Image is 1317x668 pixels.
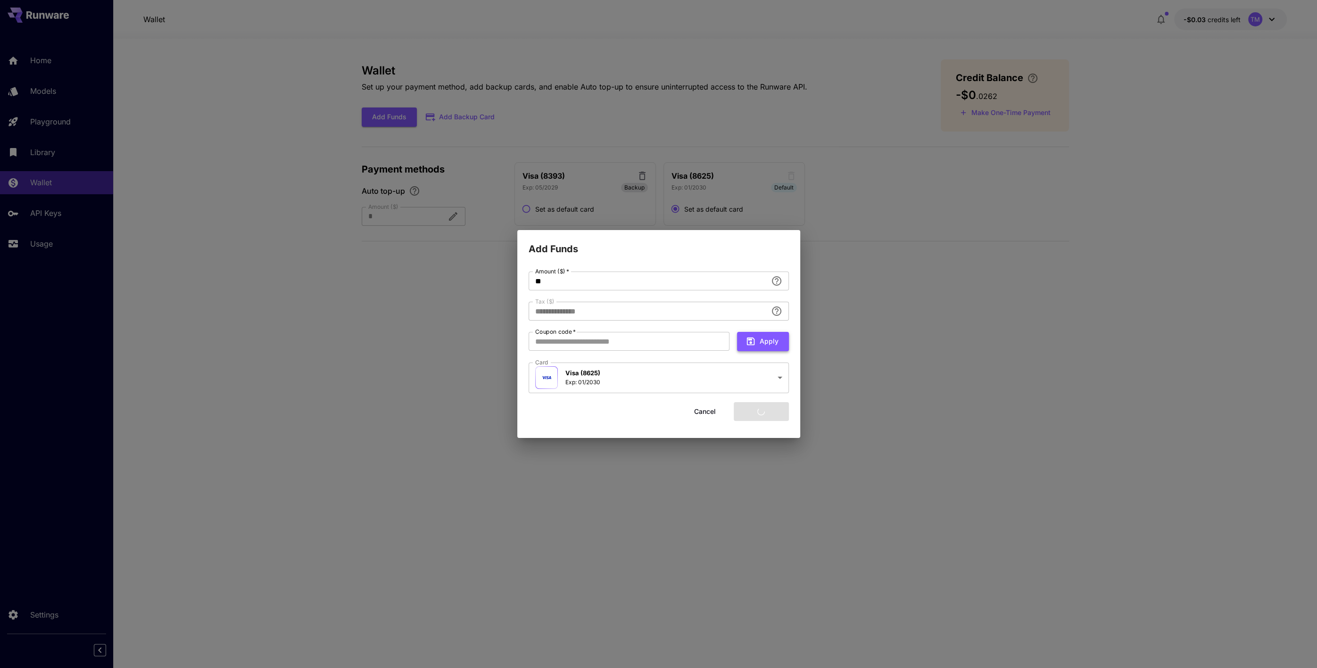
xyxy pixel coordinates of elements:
[517,230,800,256] h2: Add Funds
[535,267,569,275] label: Amount ($)
[565,378,600,387] p: Exp: 01/2030
[535,358,548,366] label: Card
[737,332,789,351] button: Apply
[684,402,726,421] button: Cancel
[535,297,555,305] label: Tax ($)
[535,328,576,336] label: Coupon code
[565,369,600,378] p: Visa (8625)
